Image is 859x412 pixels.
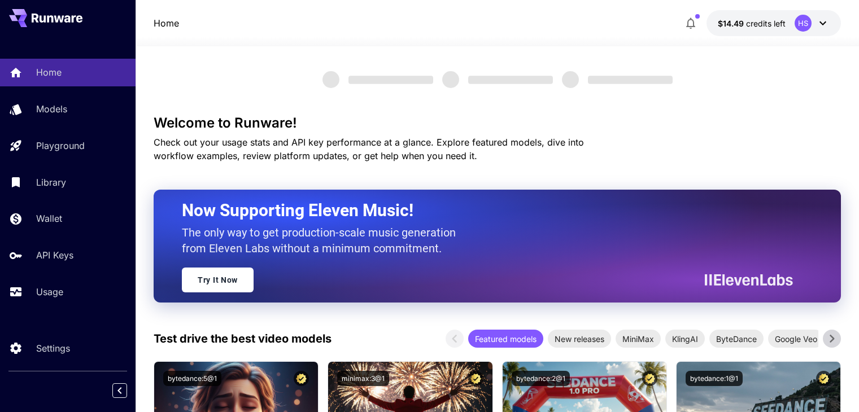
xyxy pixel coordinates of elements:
[468,371,483,386] button: Certified Model – Vetted for best performance and includes a commercial license.
[36,212,62,225] p: Wallet
[154,16,179,30] nav: breadcrumb
[182,268,254,292] a: Try It Now
[768,333,824,345] span: Google Veo
[36,65,62,79] p: Home
[548,333,611,345] span: New releases
[548,330,611,348] div: New releases
[642,371,657,386] button: Certified Model – Vetted for best performance and includes a commercial license.
[616,330,661,348] div: MiniMax
[718,17,786,29] div: $14.48522
[154,115,841,131] h3: Welcome to Runware!
[154,16,179,30] a: Home
[112,383,127,398] button: Collapse sidebar
[616,333,661,345] span: MiniMax
[746,19,786,28] span: credits left
[121,380,136,401] div: Collapse sidebar
[707,10,841,36] button: $14.48522HS
[36,176,66,189] p: Library
[718,19,746,28] span: $14.49
[36,341,70,355] p: Settings
[36,285,63,299] p: Usage
[182,225,464,256] p: The only way to get production-scale music generation from Eleven Labs without a minimum commitment.
[294,371,309,386] button: Certified Model – Vetted for best performance and includes a commercial license.
[686,371,743,386] button: bytedance:1@1
[709,333,764,345] span: ByteDance
[36,248,73,262] p: API Keys
[468,333,543,345] span: Featured models
[468,330,543,348] div: Featured models
[795,15,812,32] div: HS
[337,371,389,386] button: minimax:3@1
[709,330,764,348] div: ByteDance
[182,200,784,221] h2: Now Supporting Eleven Music!
[665,333,705,345] span: KlingAI
[154,330,332,347] p: Test drive the best video models
[665,330,705,348] div: KlingAI
[154,137,584,161] span: Check out your usage stats and API key performance at a glance. Explore featured models, dive int...
[36,139,85,152] p: Playground
[36,102,67,116] p: Models
[768,330,824,348] div: Google Veo
[816,371,831,386] button: Certified Model – Vetted for best performance and includes a commercial license.
[163,371,221,386] button: bytedance:5@1
[512,371,570,386] button: bytedance:2@1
